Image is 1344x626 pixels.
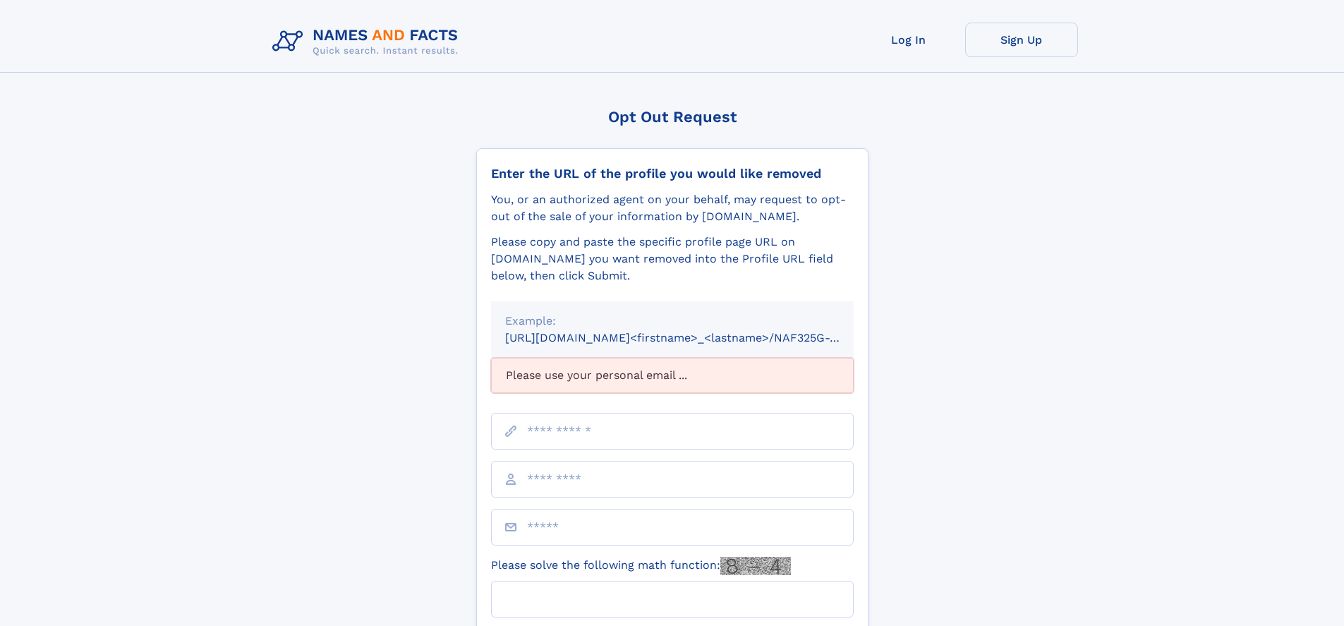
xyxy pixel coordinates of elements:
a: Sign Up [965,23,1078,57]
div: Please use your personal email ... [491,358,854,393]
label: Please solve the following math function: [491,557,791,575]
div: You, or an authorized agent on your behalf, may request to opt-out of the sale of your informatio... [491,191,854,225]
div: Opt Out Request [476,108,868,126]
div: Please copy and paste the specific profile page URL on [DOMAIN_NAME] you want removed into the Pr... [491,234,854,284]
img: Logo Names and Facts [267,23,470,61]
a: Log In [852,23,965,57]
div: Example: [505,313,840,330]
small: [URL][DOMAIN_NAME]<firstname>_<lastname>/NAF325G-xxxxxxxx [505,331,880,344]
div: Enter the URL of the profile you would like removed [491,166,854,181]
